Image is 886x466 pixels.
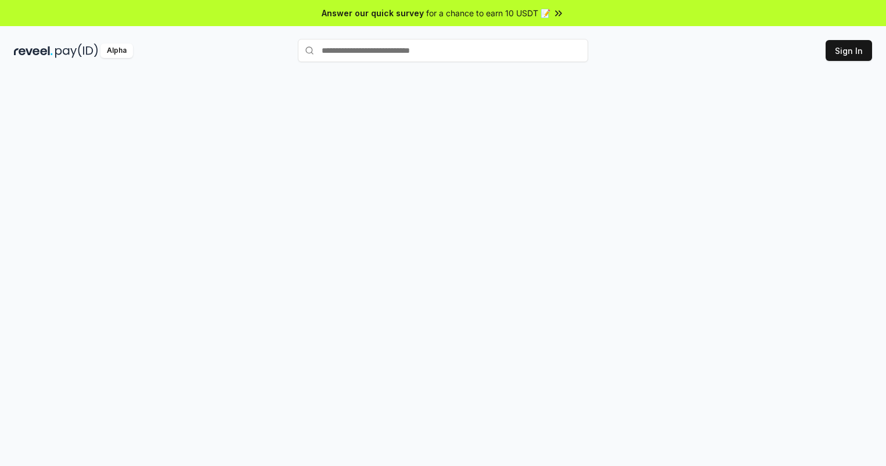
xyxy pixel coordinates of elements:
img: reveel_dark [14,44,53,58]
span: Answer our quick survey [322,7,424,19]
button: Sign In [826,40,872,61]
span: for a chance to earn 10 USDT 📝 [426,7,550,19]
div: Alpha [100,44,133,58]
img: pay_id [55,44,98,58]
